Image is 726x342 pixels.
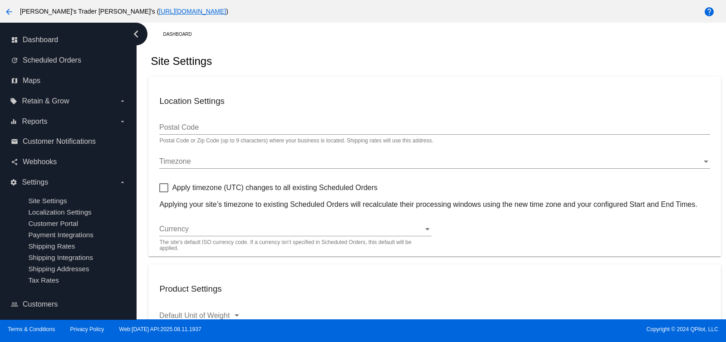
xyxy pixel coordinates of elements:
a: Customer Portal [28,220,78,227]
a: Localization Settings [28,208,91,216]
i: equalizer [10,118,17,125]
span: Settings [22,178,48,186]
i: email [11,138,18,145]
div: Postal Code or Zip Code (up to 9 characters) where your business is located. Shipping rates will ... [159,138,433,144]
mat-select: Currency [159,225,432,233]
a: Shipping Integrations [28,254,93,261]
i: share [11,158,18,166]
a: Terms & Conditions [8,326,55,332]
i: arrow_drop_down [119,98,126,105]
h3: Location Settings [159,96,710,106]
a: Dashboard [163,27,200,41]
a: Shipping Addresses [28,265,89,273]
p: Applying your site’s timezone to existing Scheduled Orders will recalculate their processing wind... [159,200,710,209]
i: map [11,77,18,84]
h3: Product Settings [159,284,710,294]
i: people_outline [11,301,18,308]
mat-select: Default Unit of Weight [159,312,241,320]
a: map Maps [11,73,126,88]
i: update [11,57,18,64]
a: update Scheduled Orders [11,53,126,68]
i: dashboard [11,36,18,44]
a: people_outline Customers [11,297,126,312]
span: Copyright © 2024 QPilot, LLC [371,326,718,332]
mat-icon: arrow_back [4,6,15,17]
a: Shipping Rates [28,242,75,250]
a: Payment Integrations [28,231,93,239]
span: [PERSON_NAME]'s Trader [PERSON_NAME]'s ( ) [20,8,228,15]
span: Scheduled Orders [23,56,81,64]
i: arrow_drop_down [119,118,126,125]
a: Privacy Policy [70,326,104,332]
a: Web:[DATE] API:2025.08.11.1937 [119,326,201,332]
mat-icon: help [704,6,715,17]
a: email Customer Notifications [11,134,126,149]
span: Customers [23,300,58,308]
i: arrow_drop_down [119,179,126,186]
span: Default Unit of Weight [159,312,230,319]
span: Currency [159,225,189,233]
a: Tax Rates [28,276,59,284]
span: Webhooks [23,158,57,166]
input: Postal Code [159,123,710,132]
span: Customer Notifications [23,137,96,146]
a: dashboard Dashboard [11,33,126,47]
i: local_offer [10,98,17,105]
span: Timezone [159,157,191,165]
span: Dashboard [23,36,58,44]
mat-select: Timezone [159,157,710,166]
span: Maps [23,77,40,85]
i: settings [10,179,17,186]
span: Retain & Grow [22,97,69,105]
i: chevron_left [129,27,143,41]
a: share Webhooks [11,155,126,169]
a: Site Settings [28,197,67,205]
span: Reports [22,117,47,126]
h2: Site Settings [151,55,212,68]
mat-hint: The site's default ISO currency code. If a currency isn’t specified in Scheduled Orders, this def... [159,239,426,252]
span: Apply timezone (UTC) changes to all existing Scheduled Orders [172,182,378,193]
a: [URL][DOMAIN_NAME] [159,8,226,15]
